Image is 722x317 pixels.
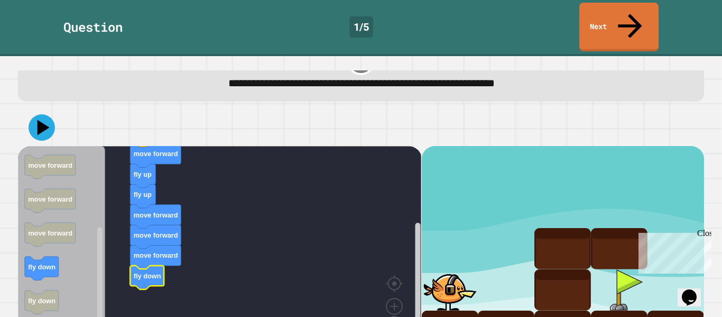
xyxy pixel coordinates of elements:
iframe: chat widget [634,229,711,274]
text: move forward [28,161,72,169]
text: fly up [134,191,152,198]
text: move forward [134,211,178,219]
text: move forward [134,150,178,158]
a: Next [579,3,659,51]
iframe: chat widget [678,275,711,306]
div: 1 / 5 [349,16,373,38]
div: Chat with us now!Close [4,4,73,67]
text: fly down [28,297,55,305]
text: fly down [28,263,55,271]
text: move forward [28,229,72,237]
text: fly up [134,170,152,178]
text: move forward [134,251,178,259]
text: move forward [28,195,72,203]
text: fly down [134,272,161,280]
div: Question [63,17,123,37]
text: move forward [134,231,178,239]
